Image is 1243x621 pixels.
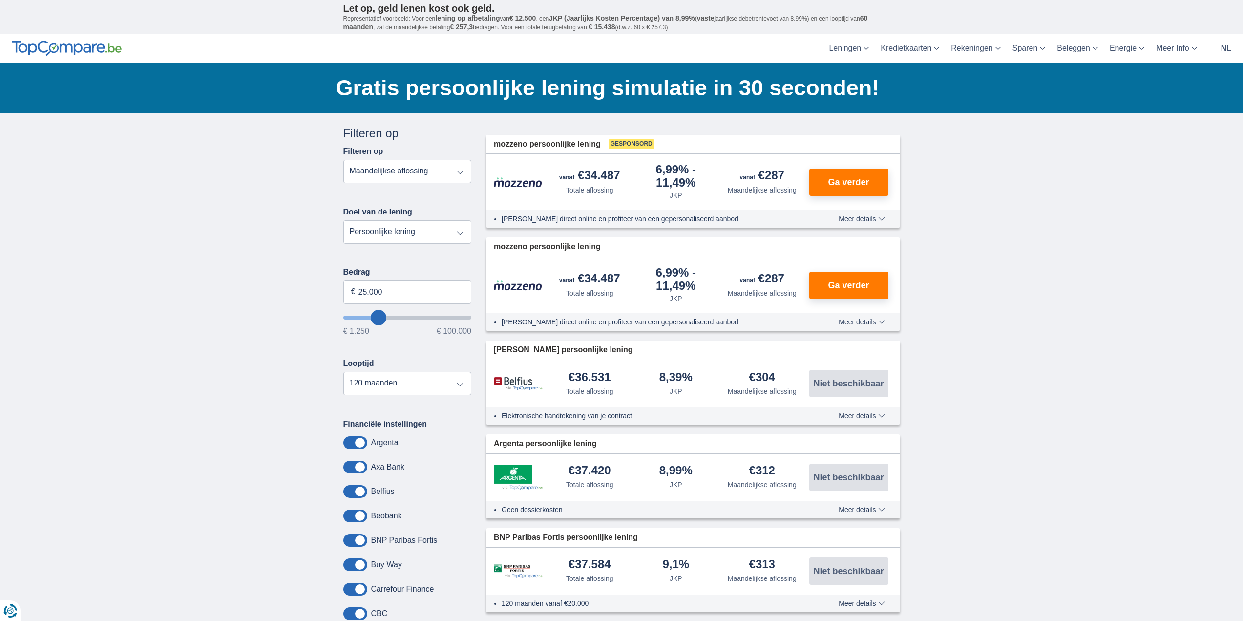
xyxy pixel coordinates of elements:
[809,169,888,196] button: Ga verder
[343,420,427,428] label: Financiële instellingen
[371,463,404,471] label: Axa Bank
[831,215,892,223] button: Meer details
[839,600,885,607] span: Meer details
[831,412,892,420] button: Meer details
[749,371,775,385] div: €304
[637,164,716,189] div: 6,99%
[569,371,611,385] div: €36.531
[343,125,472,142] div: Filteren op
[659,371,693,385] div: 8,39%
[839,506,885,513] span: Meer details
[1215,34,1237,63] a: nl
[502,317,803,327] li: [PERSON_NAME] direct online en profiteer van een gepersonaliseerd aanbod
[637,267,716,292] div: 6,99%
[813,379,884,388] span: Niet beschikbaar
[343,327,369,335] span: € 1.250
[559,170,620,183] div: €34.487
[371,585,434,594] label: Carrefour Finance
[494,177,543,188] img: product.pl.alt Mozzeno
[831,600,892,607] button: Meer details
[566,574,613,583] div: Totale aflossing
[437,327,471,335] span: € 100.000
[728,185,797,195] div: Maandelijkse aflossing
[566,185,613,195] div: Totale aflossing
[494,532,638,543] span: BNP Paribas Fortis persoonlijke lening
[670,294,682,303] div: JKP
[697,14,715,22] span: vaste
[670,191,682,200] div: JKP
[728,574,797,583] div: Maandelijkse aflossing
[494,344,632,356] span: [PERSON_NAME] persoonlijke lening
[749,558,775,572] div: €313
[559,273,620,286] div: €34.487
[566,480,613,490] div: Totale aflossing
[336,73,900,103] h1: Gratis persoonlijke lening simulatie in 30 seconden!
[662,558,689,572] div: 9,1%
[566,386,613,396] div: Totale aflossing
[371,487,395,496] label: Belfius
[566,288,613,298] div: Totale aflossing
[831,318,892,326] button: Meer details
[494,241,601,253] span: mozzeno persoonlijke lening
[945,34,1006,63] a: Rekeningen
[839,319,885,325] span: Meer details
[1104,34,1150,63] a: Energie
[502,505,803,514] li: Geen dossierkosten
[502,599,803,608] li: 120 maanden vanaf €20.000
[839,412,885,419] span: Meer details
[813,567,884,576] span: Niet beschikbaar
[494,564,543,578] img: product.pl.alt BNP Paribas Fortis
[343,316,472,320] input: wantToBorrow
[740,273,784,286] div: €287
[809,370,888,397] button: Niet beschikbaar
[875,34,945,63] a: Kredietkaarten
[502,214,803,224] li: [PERSON_NAME] direct online en profiteer van een gepersonaliseerd aanbod
[509,14,536,22] span: € 12.500
[371,609,388,618] label: CBC
[740,170,784,183] div: €287
[823,34,875,63] a: Leningen
[450,23,473,31] span: € 257,3
[343,14,868,31] span: 60 maanden
[813,473,884,482] span: Niet beschikbaar
[371,438,399,447] label: Argenta
[659,465,693,478] div: 8,99%
[371,560,402,569] label: Buy Way
[728,288,797,298] div: Maandelijkse aflossing
[343,147,383,156] label: Filteren op
[494,377,543,391] img: product.pl.alt Belfius
[569,558,611,572] div: €37.584
[343,2,900,14] p: Let op, geld lenen kost ook geld.
[670,574,682,583] div: JKP
[1150,34,1203,63] a: Meer Info
[828,178,869,187] span: Ga verder
[343,14,900,32] p: Representatief voorbeeld: Voor een van , een ( jaarlijkse debetrentevoet van 8,99%) en een loopti...
[749,465,775,478] div: €312
[371,512,402,520] label: Beobank
[809,557,888,585] button: Niet beschikbaar
[828,281,869,290] span: Ga verder
[609,139,654,149] span: Gesponsord
[670,386,682,396] div: JKP
[343,208,412,216] label: Doel van de lening
[670,480,682,490] div: JKP
[494,280,543,291] img: product.pl.alt Mozzeno
[494,139,601,150] span: mozzeno persoonlijke lening
[1007,34,1052,63] a: Sparen
[351,286,356,298] span: €
[343,268,472,277] label: Bedrag
[589,23,615,31] span: € 15.438
[831,506,892,514] button: Meer details
[12,41,122,56] img: TopCompare
[839,215,885,222] span: Meer details
[728,480,797,490] div: Maandelijkse aflossing
[502,411,803,421] li: Elektronische handtekening van je contract
[549,14,695,22] span: JKP (Jaarlijks Kosten Percentage) van 8,99%
[1051,34,1104,63] a: Beleggen
[343,359,374,368] label: Looptijd
[569,465,611,478] div: €37.420
[435,14,500,22] span: lening op afbetaling
[809,464,888,491] button: Niet beschikbaar
[728,386,797,396] div: Maandelijkse aflossing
